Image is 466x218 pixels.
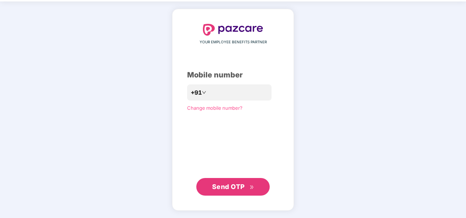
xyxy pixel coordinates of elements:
[212,183,245,190] span: Send OTP
[196,178,270,196] button: Send OTPdouble-right
[187,69,279,81] div: Mobile number
[200,39,267,45] span: YOUR EMPLOYEE BENEFITS PARTNER
[203,24,263,36] img: logo
[191,88,202,97] span: +91
[250,185,254,190] span: double-right
[202,90,206,95] span: down
[187,105,243,111] a: Change mobile number?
